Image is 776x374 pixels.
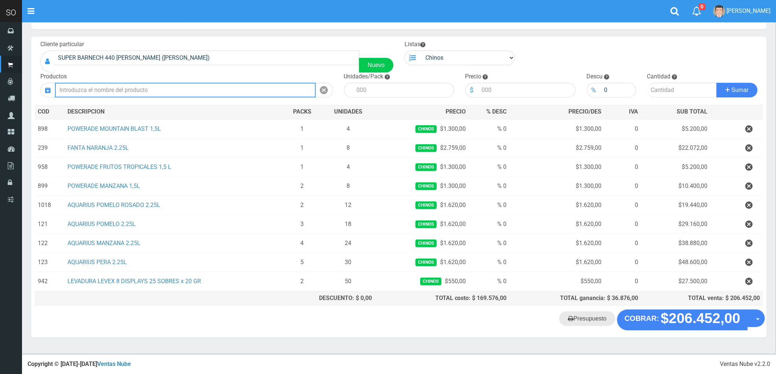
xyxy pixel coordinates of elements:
td: 0 [605,253,641,272]
th: COD [35,105,65,119]
td: 4 [321,158,375,177]
td: 0 [605,234,641,253]
input: 000 [353,83,454,97]
td: 50 [321,272,375,291]
td: 8 [321,177,375,196]
td: % 0 [469,196,510,215]
td: $10.400,00 [641,177,711,196]
td: $1.620,00 [375,215,469,234]
label: Listas [405,40,425,49]
td: $1.300,00 [375,158,469,177]
td: 5 [283,253,321,272]
td: $1.620,00 [510,196,605,215]
td: 0 [605,158,641,177]
td: % 0 [469,253,510,272]
td: 123 [35,253,65,272]
td: % 0 [469,234,510,253]
th: UNIDADES [321,105,375,119]
input: Consumidor Final [54,51,359,65]
th: DES [65,105,283,119]
td: $1.620,00 [375,196,469,215]
a: AQUARIUS POMELO ROSADO 2.25L [67,201,160,208]
span: PRECIO [446,108,466,116]
td: $1.620,00 [510,253,605,272]
td: 8 [321,138,375,158]
td: 18 [321,215,375,234]
td: 121 [35,215,65,234]
div: DESCUENTO: $ 0,00 [286,294,372,303]
label: Cantidad [647,73,671,81]
td: $29.160,00 [641,215,711,234]
span: 0 [699,3,706,10]
span: CRIPCION [78,108,105,115]
td: 1018 [35,196,65,215]
td: $550,00 [375,272,469,291]
span: Chinos [416,182,436,190]
a: POWERADE MANZANA 1,5L [67,182,140,189]
label: Descu [587,73,603,81]
button: COBRAR: $206.452,00 [617,310,748,330]
td: 2 [283,196,321,215]
div: TOTAL ganancia: $ 36.876,00 [513,294,638,303]
a: POWERADE MOUNTAIN BLAST 1,5L [67,125,161,132]
label: Cliente particular [40,40,84,49]
span: SUB TOTAL [677,108,707,116]
img: User Image [713,5,725,17]
div: TOTAL costo: $ 169.576,00 [378,294,507,303]
td: 24 [321,234,375,253]
strong: Copyright © [DATE]-[DATE] [28,360,131,367]
span: Chinos [416,144,436,152]
a: POWERADE FRUTOS TROPICALES 1,5 L [67,163,171,170]
td: 0 [605,272,641,291]
td: 898 [35,119,65,139]
span: Chinos [416,259,436,266]
a: Ventas Nube [97,360,131,367]
td: 0 [605,196,641,215]
td: $27.500,00 [641,272,711,291]
td: $1.620,00 [510,215,605,234]
td: 4 [283,234,321,253]
td: 899 [35,177,65,196]
td: % 0 [469,215,510,234]
td: 1 [283,138,321,158]
td: 2 [283,272,321,291]
td: $2.759,00 [375,138,469,158]
td: $1.300,00 [375,119,469,139]
td: $2.759,00 [510,138,605,158]
a: AQUARIUS PERA 2.25L [67,259,127,266]
td: 3 [283,215,321,234]
strong: COBRAR: [625,314,659,322]
td: 0 [605,119,641,139]
a: Nuevo [359,58,394,73]
td: $22.072,00 [641,138,711,158]
span: [PERSON_NAME] [727,7,771,14]
a: AQUARIUS MANZANA 2.25L [67,240,140,247]
span: % DESC [487,108,507,115]
span: Sumar [732,87,749,93]
td: $1.620,00 [510,234,605,253]
td: 0 [605,215,641,234]
td: $1.620,00 [375,234,469,253]
td: $38.880,00 [641,234,711,253]
td: $1.300,00 [510,158,605,177]
input: 000 [478,83,576,97]
span: IVA [629,108,638,115]
div: % [587,83,601,97]
span: Chinos [416,240,436,247]
td: 4 [321,119,375,139]
span: Chinos [420,278,441,285]
td: % 0 [469,272,510,291]
td: 122 [35,234,65,253]
td: % 0 [469,177,510,196]
td: 0 [605,138,641,158]
label: Precio [465,73,482,81]
td: $1.300,00 [510,119,605,139]
td: $550,00 [510,272,605,291]
td: 0 [605,177,641,196]
td: 12 [321,196,375,215]
td: 2 [283,177,321,196]
a: LEVADURA LEVEX 8 DISPLAYS 25 SOBRES x 20 GR [67,278,201,285]
a: FANTA NARANJA 2.25L [67,144,129,151]
td: $5.200,00 [641,158,711,177]
a: Presupuesto [559,311,615,326]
